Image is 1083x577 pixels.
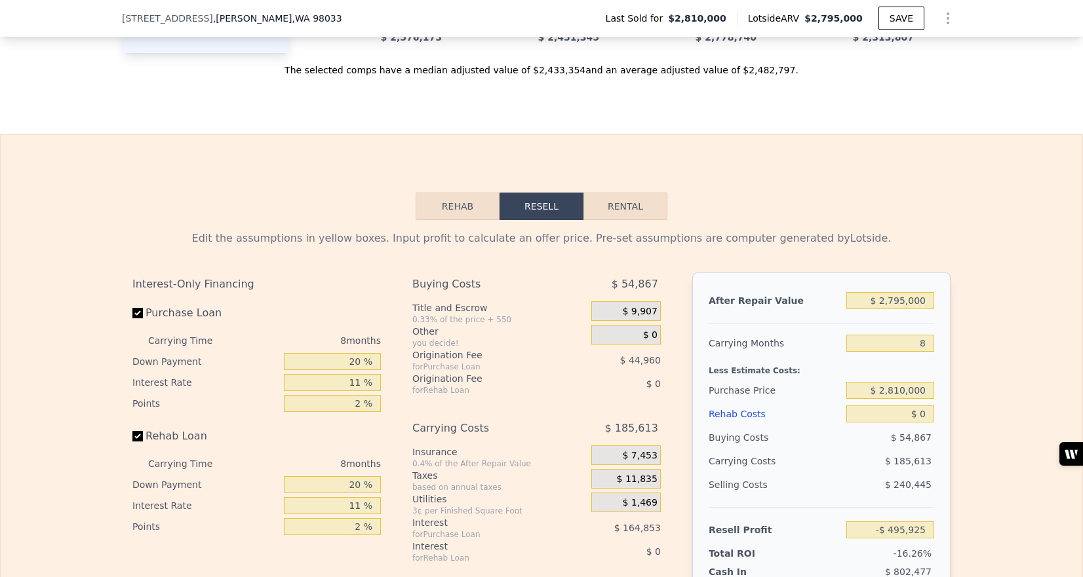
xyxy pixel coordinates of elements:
[412,445,586,458] div: Insurance
[748,12,804,25] span: Lotside ARV
[709,547,791,560] div: Total ROI
[239,453,381,474] div: 8 months
[709,379,841,402] div: Purchase Price
[709,449,791,473] div: Carrying Costs
[148,330,233,351] div: Carrying Time
[412,338,586,348] div: you decide!
[935,5,961,31] button: Show Options
[500,193,583,220] button: Resell
[412,385,559,396] div: for Rehab Loan
[885,479,932,490] span: $ 240,445
[132,308,143,318] input: Purchase Loan
[132,495,279,516] div: Interest Rate
[696,32,757,43] span: $ 2,778,740
[646,546,661,557] span: $ 0
[412,529,559,540] div: for Purchase Loan
[132,474,279,495] div: Down Payment
[412,482,586,493] div: based on annual taxes
[412,417,559,440] div: Carrying Costs
[132,393,279,414] div: Points
[643,329,658,341] span: $ 0
[804,13,863,24] span: $2,795,000
[412,553,559,563] div: for Rehab Loan
[709,402,841,426] div: Rehab Costs
[292,13,342,24] span: , WA 98033
[709,518,841,542] div: Resell Profit
[122,53,961,77] div: The selected comps have a median adjusted value of $2,433,354 and an average adjusted value of $2...
[894,548,932,559] span: -16.26%
[239,330,381,351] div: 8 months
[620,355,661,365] span: $ 44,960
[132,351,279,372] div: Down Payment
[891,432,932,443] span: $ 54,867
[412,506,586,516] div: 3¢ per Finished Square Foot
[614,523,661,533] span: $ 164,853
[604,417,658,440] span: $ 185,613
[885,456,932,466] span: $ 185,613
[668,12,726,25] span: $2,810,000
[412,458,586,469] div: 0.4% of the After Repair Value
[612,272,658,296] span: $ 54,867
[538,32,599,43] span: $ 2,451,345
[412,272,559,296] div: Buying Costs
[412,348,559,362] div: Origination Fee
[412,372,559,385] div: Origination Fee
[412,325,586,338] div: Other
[132,431,143,441] input: Rehab Loan
[709,426,841,449] div: Buying Costs
[412,469,586,482] div: Taxes
[132,516,279,537] div: Points
[132,424,279,448] label: Rehab Loan
[853,32,914,43] span: $ 2,313,807
[709,355,934,379] div: Less Estimate Costs:
[412,540,559,553] div: Interest
[132,301,279,325] label: Purchase Loan
[646,379,661,389] span: $ 0
[412,362,559,372] div: for Purchase Loan
[622,450,657,462] span: $ 7,453
[412,301,586,314] div: Title and Escrow
[412,493,586,506] div: Utilities
[412,516,559,529] div: Interest
[148,453,233,474] div: Carrying Time
[622,497,657,509] span: $ 1,469
[878,7,924,30] button: SAVE
[622,306,657,318] span: $ 9,907
[617,474,658,485] span: $ 11,835
[213,12,342,25] span: , [PERSON_NAME]
[132,272,381,296] div: Interest-Only Financing
[132,372,279,393] div: Interest Rate
[416,193,500,220] button: Rehab
[606,12,669,25] span: Last Sold for
[381,32,442,43] span: $ 2,576,173
[709,289,841,312] div: After Repair Value
[709,473,841,496] div: Selling Costs
[709,331,841,355] div: Carrying Months
[412,314,586,325] div: 0.33% of the price + 550
[132,231,951,246] div: Edit the assumptions in yellow boxes. Input profit to calculate an offer price. Pre-set assumptio...
[583,193,667,220] button: Rental
[885,567,932,577] span: $ 802,477
[122,12,213,25] span: [STREET_ADDRESS]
